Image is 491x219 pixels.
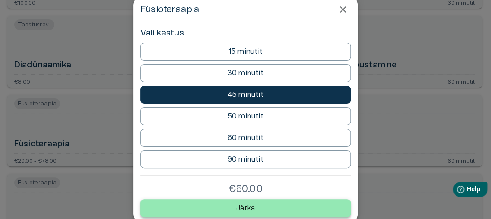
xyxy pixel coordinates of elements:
button: 15 minutit [140,43,351,61]
h5: Füsioteraapia [140,4,199,16]
iframe: Help widget launcher [421,178,491,203]
p: 45 minutit [228,89,264,100]
button: Close [335,2,351,17]
button: 45 minutit [140,86,351,104]
button: 90 minutit [140,150,351,168]
p: 90 minutit [228,154,264,165]
button: 50 minutit [140,107,351,125]
p: 60 minutit [228,132,264,143]
h4: €60.00 [140,183,351,195]
button: Jätka [140,199,351,217]
p: 50 minutit [228,111,264,122]
button: 30 minutit [140,64,351,82]
h6: Vali kestus [140,28,351,39]
p: 30 minutit [228,68,264,79]
p: 15 minutit [228,46,263,57]
p: Jätka [236,203,255,214]
button: 60 minutit [140,129,351,147]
